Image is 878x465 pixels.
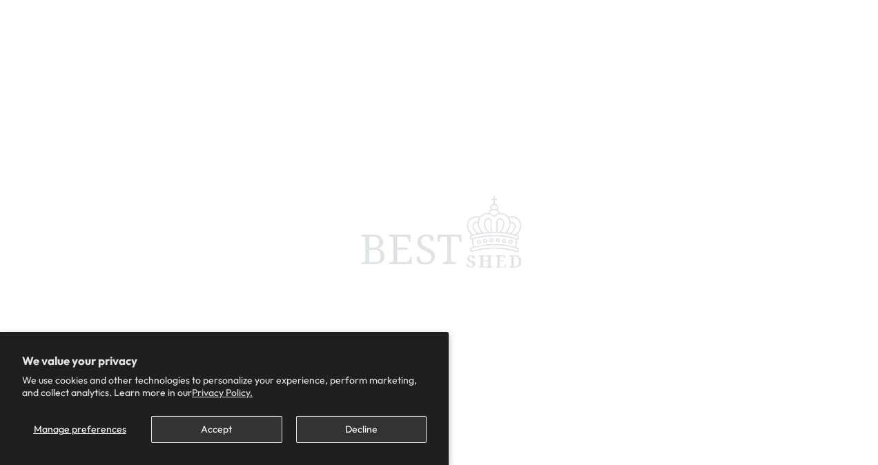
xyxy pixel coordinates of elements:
h2: We value your privacy [22,354,427,368]
p: We use cookies and other technologies to personalize your experience, perform marketing, and coll... [22,374,427,399]
button: Decline [296,416,427,443]
button: Manage preferences [22,416,137,443]
button: Accept [151,416,282,443]
span: Manage preferences [34,423,126,435]
a: Privacy Policy. [192,386,253,399]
